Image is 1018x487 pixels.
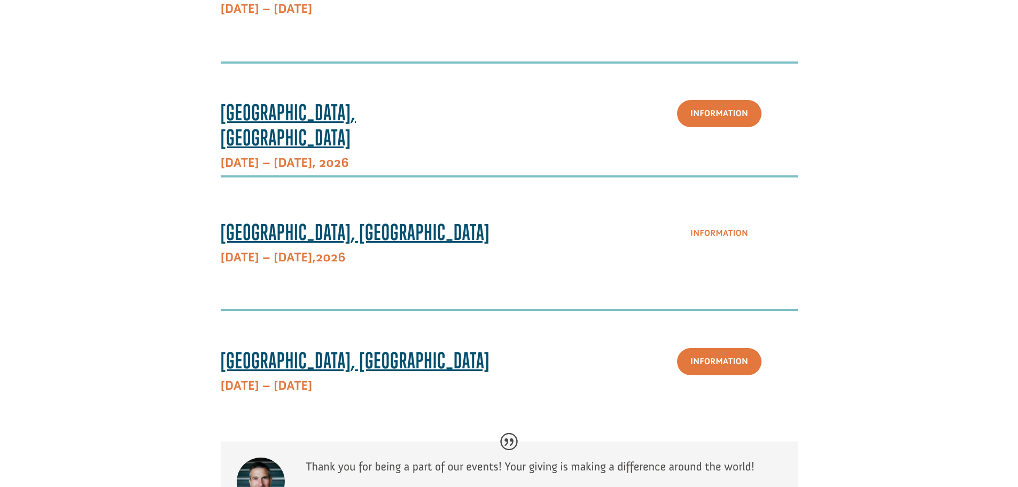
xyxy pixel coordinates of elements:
span: [DATE] – [DATE], [221,250,316,265]
strong: 2026 [221,250,346,265]
span: Tulsa , [GEOGRAPHIC_DATA] [29,43,109,50]
a: Information [677,100,761,127]
button: Donate [151,21,199,41]
span: [DATE] – [DATE] [221,155,313,171]
strong: [DATE] – [DATE] [221,378,313,393]
span: [GEOGRAPHIC_DATA], [GEOGRAPHIC_DATA] [221,219,490,245]
div: Jeremy&Faith G. donated $50 [19,11,147,32]
img: emoji partyFace [19,22,28,31]
b: [DATE] – [DATE] [221,1,313,17]
span: , 2026 [312,155,348,171]
span: [GEOGRAPHIC_DATA], [GEOGRAPHIC_DATA] [221,347,490,373]
p: Thank you for being a part of our events! Your giving is making a difference around the world! [306,458,782,487]
strong: Project Rescue: [GEOGRAPHIC_DATA] Safe House [25,33,175,41]
div: to [19,33,147,41]
span: [GEOGRAPHIC_DATA], [GEOGRAPHIC_DATA] [221,99,356,150]
a: Information [677,348,761,375]
a: Information [677,220,761,247]
img: US.png [19,43,27,50]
